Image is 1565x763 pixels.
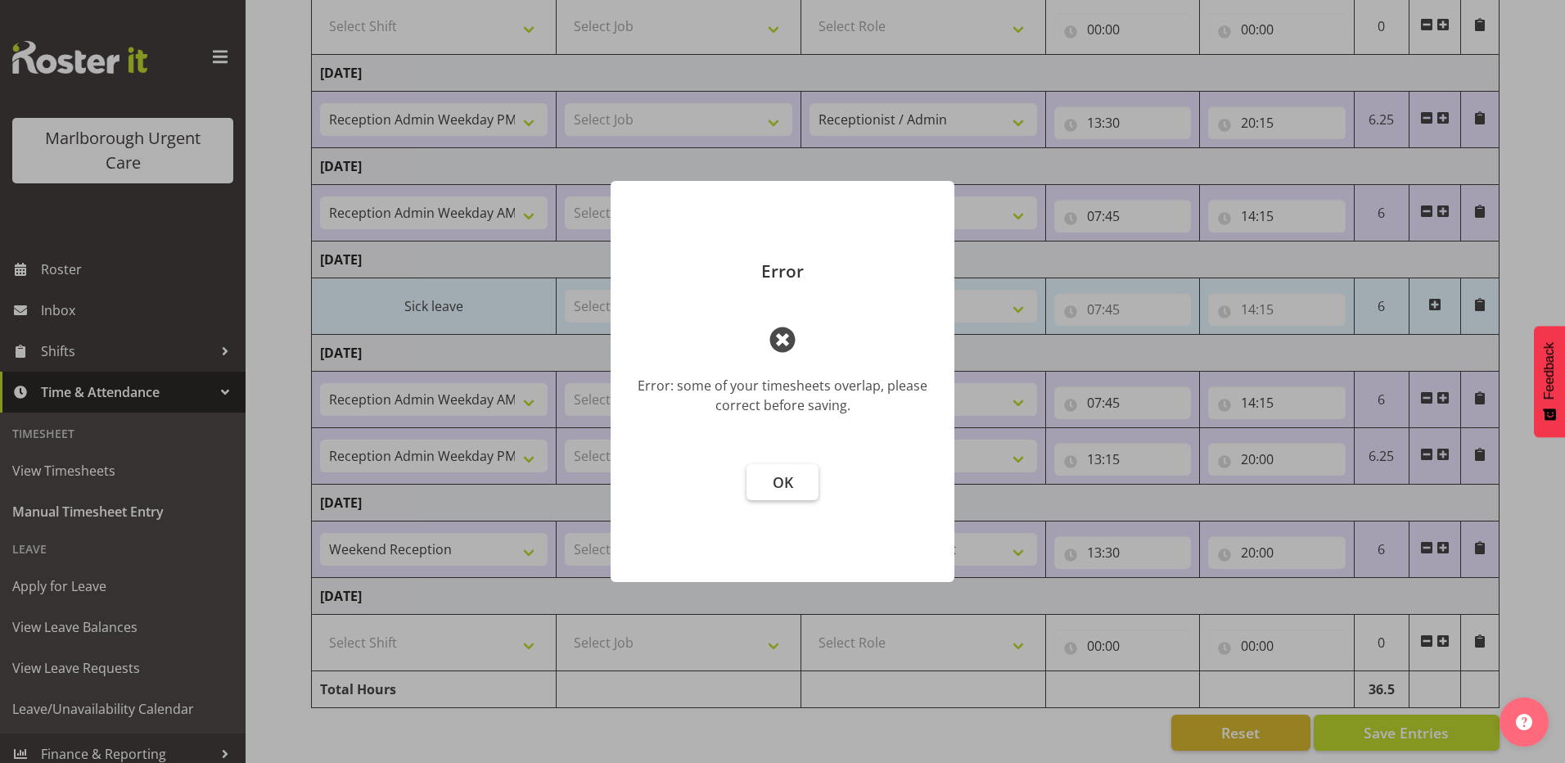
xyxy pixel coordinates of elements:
[635,376,930,415] div: Error: some of your timesheets overlap, please correct before saving.
[1516,714,1532,730] img: help-xxl-2.png
[773,472,793,492] span: OK
[1542,342,1557,400] span: Feedback
[1534,326,1565,437] button: Feedback - Show survey
[627,263,938,280] p: Error
[746,464,819,500] button: OK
